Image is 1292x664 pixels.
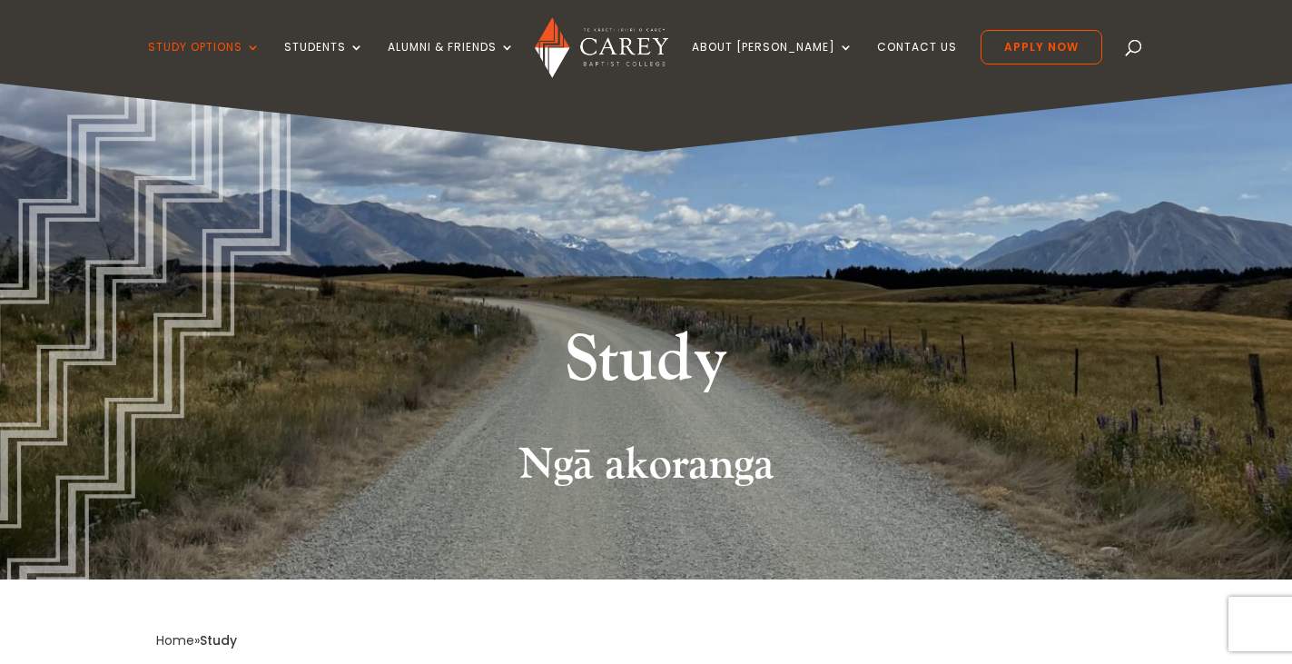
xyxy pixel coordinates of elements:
[156,631,237,649] span: »
[156,631,194,649] a: Home
[200,631,237,649] span: Study
[148,41,261,84] a: Study Options
[535,17,668,78] img: Carey Baptist College
[877,41,957,84] a: Contact Us
[306,318,987,412] h1: Study
[388,41,515,84] a: Alumni & Friends
[981,30,1102,64] a: Apply Now
[156,439,1137,500] h2: Ngā akoranga
[692,41,853,84] a: About [PERSON_NAME]
[284,41,364,84] a: Students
